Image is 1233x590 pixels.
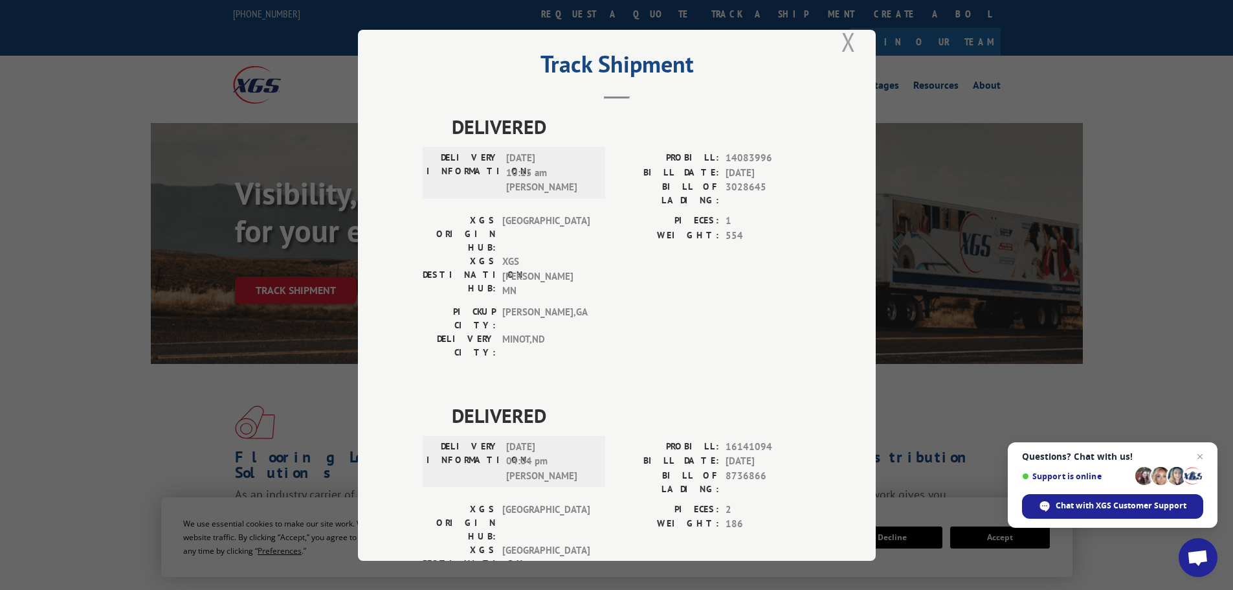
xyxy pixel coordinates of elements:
span: 186 [726,517,811,532]
label: PROBILL: [617,439,719,454]
span: Chat with XGS Customer Support [1056,500,1186,512]
span: 1 [726,214,811,229]
label: WEIGHT: [617,228,719,243]
label: PIECES: [617,214,719,229]
span: [DATE] [726,454,811,469]
span: [DATE] 04:04 pm [PERSON_NAME] [506,439,594,483]
label: PROBILL: [617,151,719,166]
label: PIECES: [617,502,719,517]
span: DELIVERED [452,112,811,141]
span: [GEOGRAPHIC_DATA] [502,543,590,584]
span: 14083996 [726,151,811,166]
label: WEIGHT: [617,517,719,532]
span: 8736866 [726,468,811,495]
label: PICKUP CITY: [423,304,496,332]
label: BILL DATE: [617,165,719,180]
label: BILL DATE: [617,454,719,469]
span: [PERSON_NAME] , GA [502,304,590,332]
span: 554 [726,228,811,243]
label: BILL OF LADING: [617,180,719,207]
label: XGS DESTINATION HUB: [423,255,496,299]
span: [DATE] 10:15 am [PERSON_NAME] [506,151,594,195]
span: Questions? Chat with us! [1022,451,1203,462]
span: 3028645 [726,180,811,207]
span: Chat with XGS Customer Support [1022,494,1203,519]
label: DELIVERY INFORMATION: [427,439,500,483]
span: XGS [PERSON_NAME] MN [502,255,590,299]
span: Support is online [1022,471,1131,481]
span: [GEOGRAPHIC_DATA] [502,214,590,255]
label: XGS ORIGIN HUB: [423,502,496,543]
span: MINOT , ND [502,332,590,359]
span: DELIVERED [452,400,811,429]
label: XGS DESTINATION HUB: [423,543,496,584]
label: XGS ORIGIN HUB: [423,214,496,255]
a: Open chat [1179,538,1217,577]
span: 2 [726,502,811,517]
label: BILL OF LADING: [617,468,719,495]
span: [GEOGRAPHIC_DATA] [502,502,590,543]
span: [DATE] [726,165,811,180]
span: 16141094 [726,439,811,454]
label: DELIVERY CITY: [423,332,496,359]
button: Close modal [838,24,860,60]
h2: Track Shipment [423,55,811,80]
label: DELIVERY INFORMATION: [427,151,500,195]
